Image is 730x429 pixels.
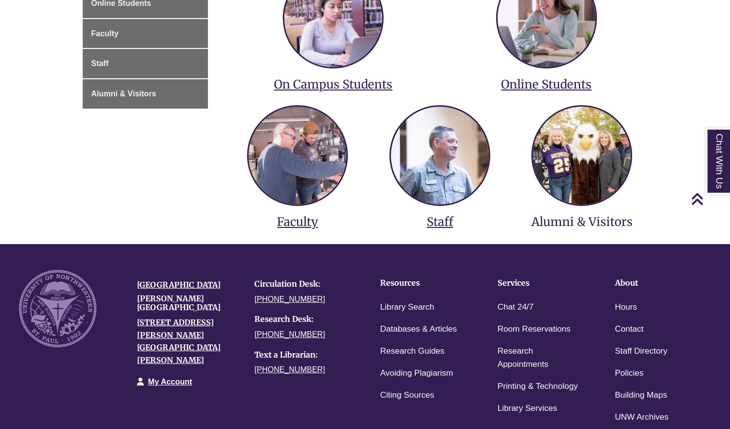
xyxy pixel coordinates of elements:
[518,97,646,229] a: services for alumni and visitors Alumni & Visitors
[615,279,702,288] h4: About
[137,294,240,312] h4: [PERSON_NAME][GEOGRAPHIC_DATA]
[380,344,444,359] a: Research Guides
[254,280,358,289] h4: Circulation Desk:
[533,107,631,204] img: services for alumni and visitors
[254,351,358,360] h4: Text a Librarian:
[137,317,221,365] a: [STREET_ADDRESS][PERSON_NAME][GEOGRAPHIC_DATA][PERSON_NAME]
[498,380,578,394] a: Printing & Technology
[518,214,646,229] h3: Alumni & Visitors
[249,107,346,204] img: services for faculty
[254,365,325,374] a: [PHONE_NUMBER]
[234,214,362,229] h3: Faculty
[615,344,667,359] a: Staff Directory
[615,322,644,337] a: Contact
[498,344,585,372] a: Research Appointments
[376,214,504,229] h3: Staff
[691,192,728,205] a: Back to Top
[498,322,570,337] a: Room Reservations
[380,322,457,337] a: Databases & Articles
[380,388,434,403] a: Citing Sources
[83,19,208,48] a: Faculty
[498,300,534,315] a: Chat 24/7
[254,330,325,339] a: [PHONE_NUMBER]
[254,295,325,303] a: [PHONE_NUMBER]
[83,49,208,78] a: Staff
[615,410,669,425] a: UNW Archives
[376,97,504,229] a: services for staff Staff
[137,280,221,290] a: [GEOGRAPHIC_DATA]
[380,300,434,315] a: Library Search
[148,378,192,386] a: My Account
[615,366,644,381] a: Policies
[615,388,667,403] a: Building Maps
[380,279,467,288] h4: Resources
[19,270,96,347] img: UNW seal
[234,77,433,92] h3: On Campus Students
[254,315,358,324] h4: Research Desk:
[380,366,453,381] a: Avoiding Plagiarism
[498,402,557,416] a: Library Services
[615,300,637,315] a: Hours
[234,97,362,229] a: services for faculty Faculty
[391,107,489,204] img: services for staff
[83,79,208,109] a: Alumni & Visitors
[447,77,646,92] h3: Online Students
[498,279,585,288] h4: Services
